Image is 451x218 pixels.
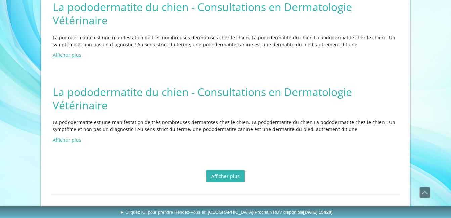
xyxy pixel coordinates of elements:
[53,137,81,143] a: Afficher plus
[253,210,333,215] span: (Prochain RDV disponible )
[53,0,399,27] a: La pododermatite du chien - Consultations en Dermatologie Vétérinaire
[420,187,430,198] span: Défiler vers le haut
[120,210,333,215] span: ► Cliquez ICI pour prendre Rendez-Vous en [GEOGRAPHIC_DATA]
[303,210,331,215] b: [DATE] 15h20
[53,52,81,58] a: Afficher plus
[51,32,400,50] div: La pododermatite est une manifestation de très nombreuses dermatoses chez le chien. La pododermat...
[206,170,245,182] a: Afficher plus
[53,85,399,112] a: La pododermatite du chien - Consultations en Dermatologie Vétérinaire
[51,117,400,134] div: La pododermatite est une manifestation de très nombreuses dermatoses chez le chien. La pododermat...
[419,187,430,198] a: Défiler vers le haut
